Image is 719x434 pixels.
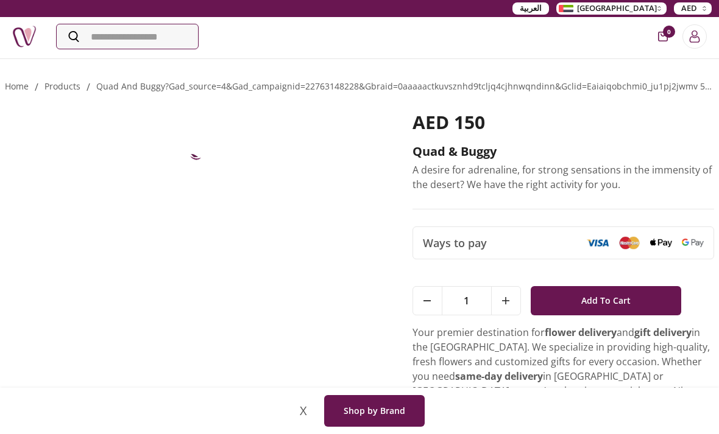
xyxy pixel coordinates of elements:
button: AED [674,2,712,15]
a: Shop by Brand [317,395,425,427]
img: Apple Pay [650,239,672,248]
img: Nigwa-uae-gifts [12,24,37,49]
img: Google Pay [682,239,704,247]
span: AED 150 [413,110,485,135]
a: products [44,80,80,92]
button: Login [682,24,707,49]
span: Add To Cart [581,290,631,312]
span: العربية [520,2,542,15]
button: Add To Cart [531,286,682,315]
li: / [87,80,90,94]
img: Quad & Buggy [166,111,227,172]
li: / [35,80,38,94]
span: AED [681,2,697,15]
img: Mastercard [618,236,640,249]
span: 1 [442,287,491,315]
h2: Quad & Buggy [413,143,714,160]
button: cart-button [658,32,668,41]
img: Arabic_dztd3n.png [559,5,573,12]
button: [GEOGRAPHIC_DATA] [556,2,667,15]
span: Ways to pay [423,234,487,251]
strong: gift delivery [634,326,692,339]
input: Search [57,24,198,49]
span: 0 [663,26,675,38]
p: A desire for adrenaline, for strong sensations in the immensity of the desert? We have the right ... [413,163,714,192]
strong: flower delivery [545,326,617,339]
img: Visa [587,239,609,247]
strong: same-day delivery [455,369,543,383]
button: Shop by Brand [324,395,425,427]
a: Home [5,80,29,92]
span: X [295,404,312,418]
span: [GEOGRAPHIC_DATA] [577,2,657,15]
